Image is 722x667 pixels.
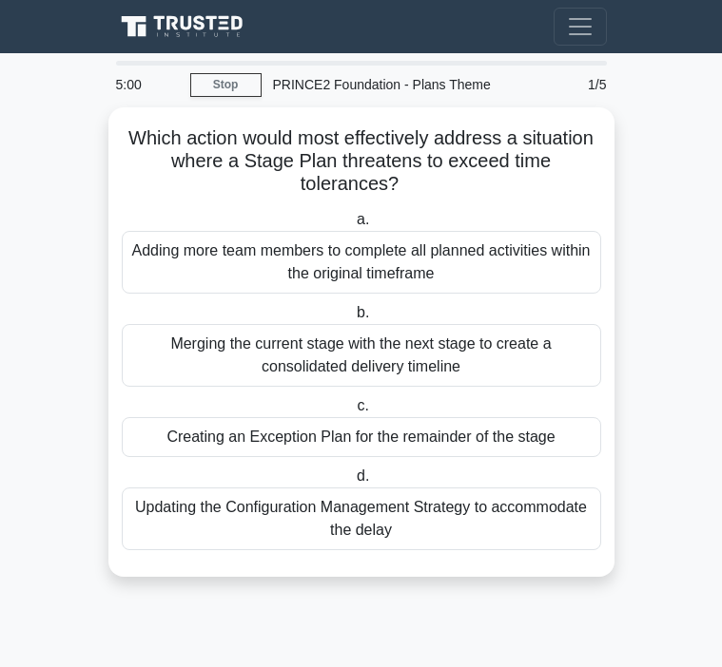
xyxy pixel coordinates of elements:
[120,126,603,197] h5: Which action would most effectively address a situation where a Stage Plan threatens to exceed ti...
[105,66,190,104] div: 5:00
[357,467,369,484] span: d.
[122,487,601,550] div: Updating the Configuration Management Strategy to accommodate the delay
[357,304,369,320] span: b.
[262,66,533,104] div: PRINCE2 Foundation - Plans Theme
[357,211,369,227] span: a.
[122,324,601,387] div: Merging the current stage with the next stage to create a consolidated delivery timeline
[190,73,262,97] a: Stop
[122,231,601,294] div: Adding more team members to complete all planned activities within the original timeframe
[533,66,618,104] div: 1/5
[122,417,601,457] div: Creating an Exception Plan for the remainder of the stage
[554,8,607,46] button: Toggle navigation
[358,397,369,413] span: c.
